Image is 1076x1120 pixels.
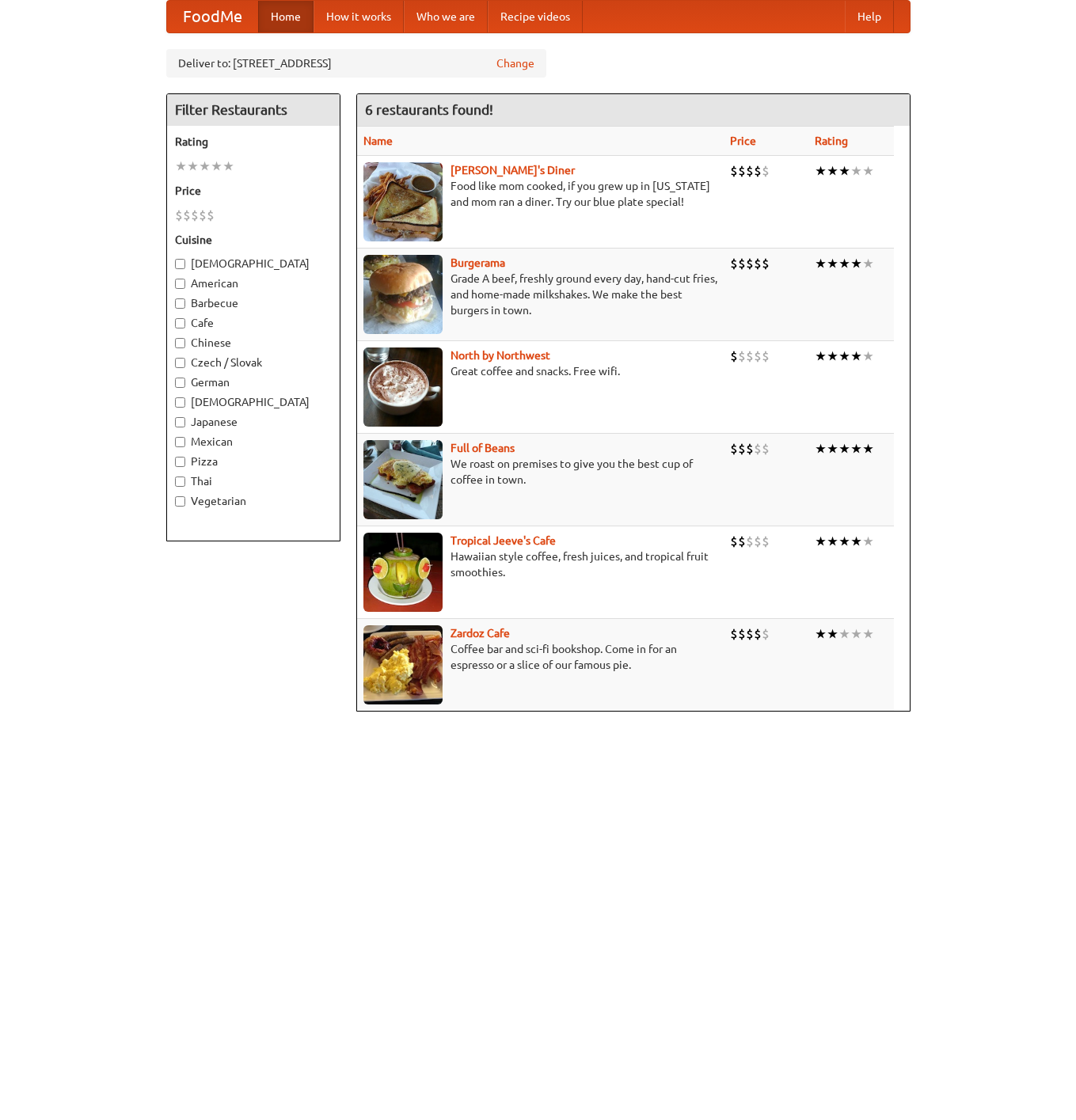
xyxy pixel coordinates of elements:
[862,440,874,457] li: ★
[738,162,746,180] li: $
[730,255,738,272] li: $
[850,347,862,365] li: ★
[175,434,332,450] label: Mexican
[451,442,515,454] a: Full of Beans
[363,162,443,241] img: sallys.jpg
[258,1,314,32] a: Home
[838,255,850,272] li: ★
[746,625,754,643] li: $
[815,440,827,457] li: ★
[451,534,556,547] a: Tropical Jeeve's Cafe
[175,315,332,331] label: Cafe
[451,256,505,269] a: Burgerama
[815,625,827,643] li: ★
[850,625,862,643] li: ★
[746,440,754,457] li: $
[730,440,738,457] li: $
[762,255,770,272] li: $
[730,347,738,365] li: $
[363,347,443,427] img: north.jpg
[167,94,340,126] h4: Filter Restaurants
[762,533,770,550] li: $
[175,496,185,507] input: Vegetarian
[730,135,756,147] a: Price
[815,135,848,147] a: Rating
[738,255,746,272] li: $
[175,414,332,430] label: Japanese
[175,457,185,467] input: Pizza
[175,134,332,150] h5: Rating
[451,349,550,362] a: North by Northwest
[738,440,746,457] li: $
[845,1,894,32] a: Help
[488,1,583,32] a: Recipe videos
[175,158,187,175] li: ★
[850,440,862,457] li: ★
[175,394,332,410] label: [DEMOGRAPHIC_DATA]
[754,347,762,365] li: $
[175,378,185,388] input: German
[451,627,510,640] a: Zardoz Cafe
[175,358,185,368] input: Czech / Slovak
[746,347,754,365] li: $
[175,493,332,509] label: Vegetarian
[363,625,443,704] img: zardoz.jpg
[222,158,234,175] li: ★
[815,347,827,365] li: ★
[211,158,222,175] li: ★
[762,162,770,180] li: $
[838,347,850,365] li: ★
[754,162,762,180] li: $
[363,135,393,147] a: Name
[451,164,575,177] a: [PERSON_NAME]'s Diner
[166,49,546,78] div: Deliver to: [STREET_ADDRESS]
[827,625,838,643] li: ★
[363,440,443,519] img: beans.jpg
[175,318,185,328] input: Cafe
[363,641,717,673] p: Coffee bar and sci-fi bookshop. Come in for an espresso or a slice of our famous pie.
[363,456,717,488] p: We roast on premises to give you the best cup of coffee in town.
[850,533,862,550] li: ★
[746,533,754,550] li: $
[838,625,850,643] li: ★
[363,533,443,612] img: jeeves.jpg
[187,158,199,175] li: ★
[862,347,874,365] li: ★
[738,625,746,643] li: $
[838,162,850,180] li: ★
[363,255,443,334] img: burgerama.jpg
[404,1,488,32] a: Who we are
[850,162,862,180] li: ★
[175,279,185,289] input: American
[862,625,874,643] li: ★
[175,298,185,309] input: Barbecue
[827,347,838,365] li: ★
[838,533,850,550] li: ★
[175,355,332,370] label: Czech / Slovak
[175,454,332,469] label: Pizza
[730,625,738,643] li: $
[167,1,258,32] a: FoodMe
[754,533,762,550] li: $
[762,625,770,643] li: $
[827,533,838,550] li: ★
[363,271,717,318] p: Grade A beef, freshly ground every day, hand-cut fries, and home-made milkshakes. We make the bes...
[827,255,838,272] li: ★
[762,347,770,365] li: $
[754,255,762,272] li: $
[183,207,191,224] li: $
[862,255,874,272] li: ★
[175,374,332,390] label: German
[175,295,332,311] label: Barbecue
[175,232,332,248] h5: Cuisine
[191,207,199,224] li: $
[199,158,211,175] li: ★
[746,255,754,272] li: $
[175,437,185,447] input: Mexican
[175,183,332,199] h5: Price
[862,162,874,180] li: ★
[738,347,746,365] li: $
[850,255,862,272] li: ★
